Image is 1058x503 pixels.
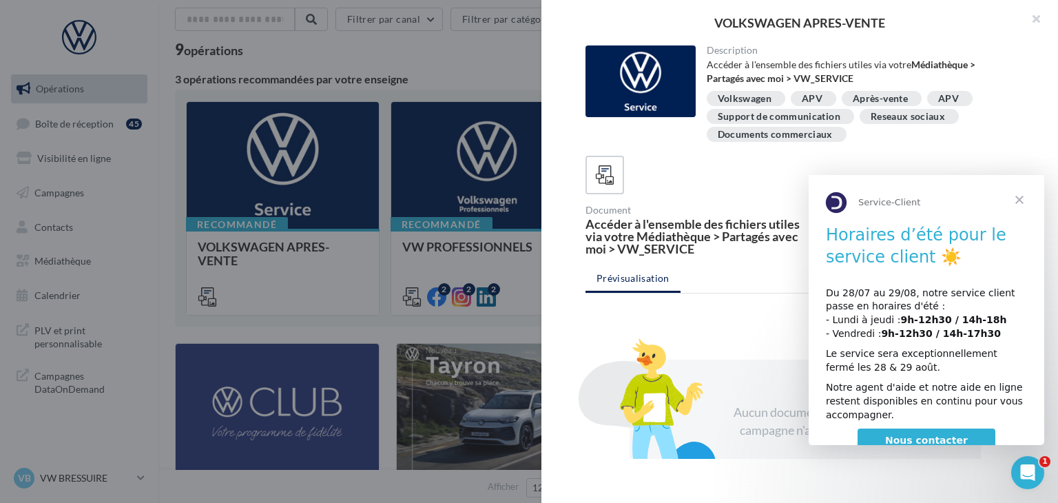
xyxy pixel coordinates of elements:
div: VOLKSWAGEN APRES-VENTE [563,17,1036,29]
div: Après-vente [853,94,908,104]
div: Accéder à l'ensemble des fichiers utiles via votre Médiathèque > Partagés avec moi > VW_SERVICE [585,218,800,255]
div: Description [707,45,1015,55]
span: 1 [1039,456,1050,467]
div: Documents commerciaux [718,130,833,140]
div: Accéder à l'ensemble des fichiers utiles via votre [707,58,1015,85]
div: Reseaux sociaux [871,112,945,122]
div: APV [802,94,822,104]
iframe: Intercom live chat [1011,456,1044,489]
div: Support de communication [718,112,840,122]
div: Volkswagen [718,94,772,104]
div: Document [585,205,800,215]
iframe: Intercom live chat message [809,175,1044,445]
div: Aucun document lié à cette campagne n'a été trouvé. [718,404,893,439]
a: Nous contacter [49,254,187,278]
span: Nous contacter [76,260,159,271]
div: APV [938,94,959,104]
